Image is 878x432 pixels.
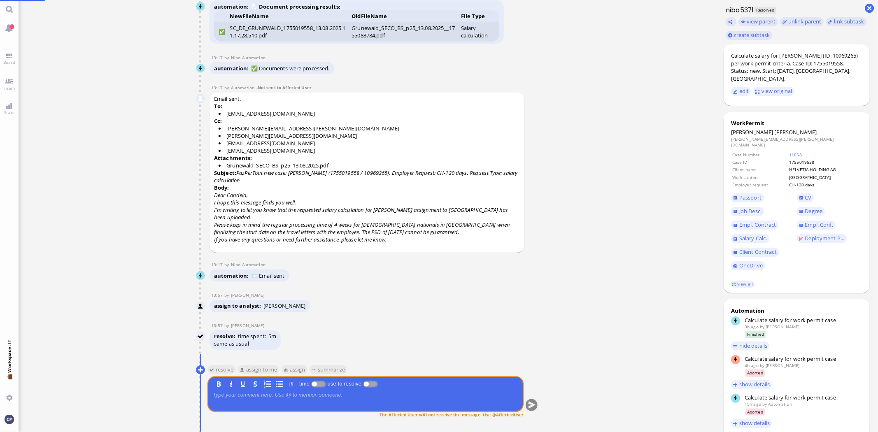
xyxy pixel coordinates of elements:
span: CV [805,194,812,201]
a: Passport [731,193,764,202]
img: You [5,415,14,424]
a: Job Desc. [731,207,764,216]
label: time [298,381,311,387]
div: WorkPermit [731,119,862,127]
span: Deployment P... [805,235,845,242]
div: Calculate salary for work permit case [745,316,862,324]
a: 11058 [789,152,802,158]
span: by [224,85,231,91]
h1: nibo5371 [724,5,754,15]
li: [EMAIL_ADDRESS][DOMAIN_NAME] [219,147,520,154]
span: 3h ago [745,324,759,330]
span: 13:17 [211,55,224,60]
span: automation [214,3,251,10]
a: Empl. Conf. [797,221,836,230]
span: automation [214,65,251,72]
td: CH-120 days [789,181,862,188]
div: Calculate salary for work permit case [745,355,862,362]
span: Degree [805,207,823,215]
a: Client Contract [731,248,779,257]
p: same as usual [214,340,276,347]
li: [EMAIL_ADDRESS][DOMAIN_NAME] [219,139,520,147]
span: Resolved [755,7,776,14]
img: Nibo Automation [196,64,205,73]
button: assign to me [238,365,279,374]
i: PazPerTout new case: [PERSON_NAME] (1755019558 / 10969265), Employer Request: CH-120 days, Reques... [214,169,517,184]
span: anand.pazhenkottil@bluelakelegal.com [231,292,265,298]
p-inputswitch: Log time spent [311,381,326,387]
span: 13:57 [211,323,224,328]
a: OneDrive [731,261,765,270]
td: Case Number [732,151,788,158]
li: [EMAIL_ADDRESS][DOMAIN_NAME] [219,110,520,117]
task-group-action-menu: link subtask [826,17,866,26]
td: HELVETIA HOLDING AG [789,166,862,173]
button: resolve [207,365,235,374]
span: 4h ago [745,362,759,368]
p: Please keep in mind the regular processing time of 4 weeks for [DEMOGRAPHIC_DATA] nationals in [G... [214,221,520,236]
strong: Cc: [214,117,222,125]
td: Case ID [732,159,788,165]
p: I hope this message finds you well. I'm writing to let you know that the requested salary calcula... [214,199,520,221]
p: Dear Candela, [214,191,520,199]
button: unlink parent [780,17,824,26]
span: Not sent to Affected User [258,85,312,91]
span: The Affected User will not receive the message. Use @AffectedUser [380,411,524,417]
img: Anand Pazhenkottil [196,302,205,311]
a: Empl. Contract [731,221,778,230]
button: assign [281,365,307,374]
span: by [762,401,767,407]
strong: Subject: [214,169,236,177]
th: File Type [459,10,499,22]
span: 💼 Workspace: IT [6,373,12,391]
button: U [238,379,247,388]
span: automation@bluelakelegal.com [231,85,254,91]
span: automation@bluelakelegal.com [769,401,792,407]
li: [PERSON_NAME][EMAIL_ADDRESS][DOMAIN_NAME] [219,132,520,139]
span: fabienne.arslan@bluelakelegal.com [766,362,800,368]
span: Empl. Contract [739,221,776,228]
span: [PERSON_NAME] [731,128,773,136]
button: summarize [310,365,347,374]
a: CV [797,193,814,202]
span: Email sent. [214,95,520,251]
strong: To: [214,102,222,110]
span: Passport [739,194,762,201]
span: automation@nibo.ai [231,262,265,267]
span: Finished [745,331,766,338]
span: Job Desc. [739,207,762,215]
span: Client Contract [739,248,777,255]
img: Automation [196,94,205,103]
span: ✅ Documents were processed. [251,65,330,72]
td: Client name [732,166,788,173]
span: 📨 Email sent [251,272,285,279]
span: time spent [238,332,266,340]
td: 1755019558 [789,159,862,165]
p-inputswitch: use to resolve [363,381,378,387]
button: B [214,379,223,388]
span: 13:17 [211,262,224,267]
span: automation@nibo.ai [231,55,265,60]
td: ✅ [214,22,228,42]
td: Work canton [732,174,788,181]
span: Board [1,59,17,65]
span: 13:17 [211,85,224,91]
span: by [760,362,764,368]
span: by [224,262,231,267]
span: Salary Calc. [739,235,767,242]
td: [GEOGRAPHIC_DATA] [789,174,862,181]
span: 5m [268,332,276,340]
span: assign to analyst [214,302,263,309]
td: Employer request [732,181,788,188]
div: Calculate salary for work permit case [745,394,862,401]
td: Grunewald_SECO_BS_p25_13.08.2025__1755083784.pdf [349,22,459,42]
th: NewFileName [228,10,349,22]
button: S [251,379,260,388]
img: Nibo Automation [196,2,205,12]
span: Empl. Conf. [805,221,833,228]
span: by [224,55,231,60]
button: create subtask [726,31,772,40]
span: anand.pazhenkottil@bluelakelegal.com [231,323,265,328]
span: jakob.wendel@bluelakelegal.com [766,324,800,330]
div: Automation [731,307,862,314]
